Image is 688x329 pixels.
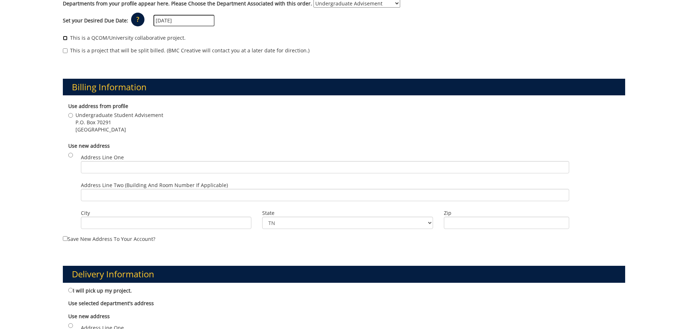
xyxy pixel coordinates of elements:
p: ? [131,13,144,26]
label: Zip [444,209,569,217]
span: P.O. Box 70291 [75,119,163,126]
input: Address Line One [81,161,569,173]
label: City [81,209,252,217]
h3: Delivery Information [63,266,626,282]
b: Use address from profile [68,103,128,109]
input: Address Line Two (Building and Room Number if applicable) [81,189,569,201]
b: Use selected department's address [68,300,154,307]
b: Use new address [68,142,110,149]
span: Undergraduate Student Advisement [75,112,163,119]
input: Undergraduate Student Advisement P.O. Box 70291 [GEOGRAPHIC_DATA] [68,113,73,118]
label: Set your Desired Due Date: [63,17,128,24]
span: [GEOGRAPHIC_DATA] [75,126,163,133]
label: Address Line One [81,154,569,173]
input: I will pick up my project. [68,288,73,293]
label: I will pick up my project. [68,286,132,294]
label: This is a QCOM/University collaborative project. [63,34,186,42]
label: This is a project that will be split billed. (BMC Creative will contact you at a later date for d... [63,47,310,54]
label: Address Line Two (Building and Room Number if applicable) [81,182,569,201]
input: This is a project that will be split billed. (BMC Creative will contact you at a later date for d... [63,48,68,53]
input: Zip [444,217,569,229]
input: MM/DD/YYYY [153,15,215,26]
label: State [262,209,433,217]
input: This is a QCOM/University collaborative project. [63,36,68,40]
input: City [81,217,252,229]
input: Save new address to your account? [63,236,68,241]
b: Use new address [68,313,110,320]
h3: Billing Information [63,79,626,95]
